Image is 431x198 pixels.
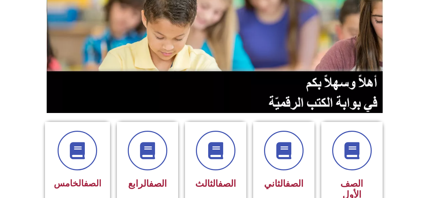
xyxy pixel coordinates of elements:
a: الصف [149,178,167,189]
span: الخامس [54,178,101,188]
a: الصف [84,178,101,188]
span: الثالث [195,178,236,189]
span: الرابع [128,178,167,189]
a: الصف [218,178,236,189]
span: الثاني [264,178,304,189]
a: الصف [286,178,304,189]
